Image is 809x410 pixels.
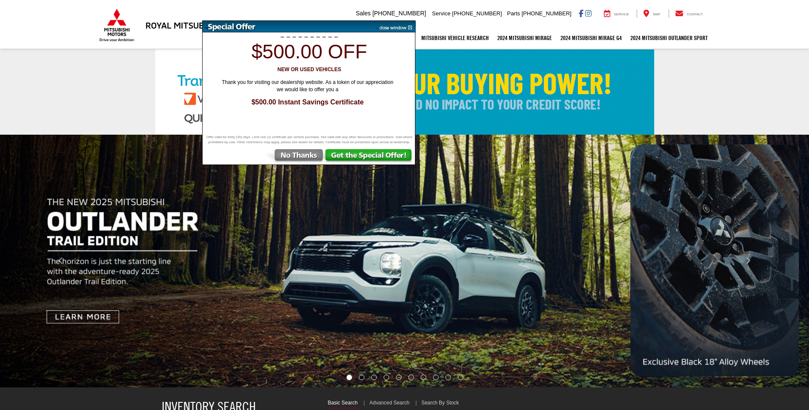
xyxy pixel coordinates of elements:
[522,10,571,17] span: [PHONE_NUMBER]
[653,12,660,16] span: Map
[328,399,357,408] a: Basic Search
[452,10,502,17] span: [PHONE_NUMBER]
[356,10,371,17] span: Sales
[203,21,373,32] img: Special Offer
[372,10,426,17] span: [PHONE_NUMBER]
[445,375,451,380] li: Go to slide number 9.
[417,27,493,49] a: Mitsubishi Vehicle Research
[359,375,365,380] li: Go to slide number 2.
[325,149,415,165] img: Get the Special Offer
[346,375,352,380] li: Go to slide number 1.
[687,152,809,370] button: Click to view next picture.
[212,98,403,107] span: $500.00 Instant Savings Certificate
[145,20,220,30] h3: Royal Mitsubishi
[507,10,520,17] span: Parts
[687,12,703,16] span: Contact
[614,12,629,16] span: Service
[265,149,325,165] img: No Thanks, Continue to Website
[216,79,399,93] span: Thank you for visiting our dealership website. As a token of our appreciation we would like to of...
[421,399,459,408] a: Search By Stock
[155,49,654,135] img: Check Your Buying Power
[637,9,667,18] a: Map
[556,27,626,49] a: 2024 Mitsubishi Mirage G4
[597,9,635,18] a: Service
[408,375,414,380] li: Go to slide number 6.
[458,375,463,380] li: Go to slide number 10.
[669,9,710,18] a: Contact
[207,41,411,63] h1: $500.00 off
[205,135,414,145] span: Offer valid for thirty (30) days. Limit one (1) certificate per vehicle purchase. Not valid with ...
[207,67,411,72] h3: New or Used Vehicles
[98,9,136,42] img: Mitsubishi
[369,399,409,408] a: Advanced Search
[432,10,450,17] span: Service
[396,375,402,380] li: Go to slide number 5.
[585,10,592,17] a: Instagram: Click to visit our Instagram page
[433,375,438,380] li: Go to slide number 8.
[579,10,583,17] a: Facebook: Click to visit our Facebook page
[373,21,416,32] img: close window
[384,375,389,380] li: Go to slide number 4.
[493,27,556,49] a: 2024 Mitsubishi Mirage
[420,375,426,380] li: Go to slide number 7.
[371,375,377,380] li: Go to slide number 3.
[626,27,712,49] a: 2024 Mitsubishi Outlander SPORT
